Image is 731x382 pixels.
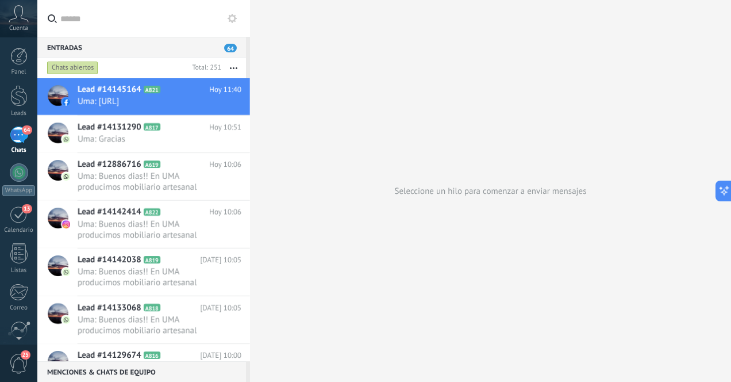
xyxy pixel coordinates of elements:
[78,121,141,133] span: Lead #14131290
[187,62,221,74] div: Total: 251
[62,135,70,143] img: com.amocrm.amocrmwa.svg
[221,58,246,78] button: Más
[2,68,36,76] div: Panel
[62,98,70,106] img: facebook-sm.svg
[62,220,70,228] img: instagram.svg
[144,161,160,168] span: A619
[78,254,141,266] span: Lead #14142038
[144,352,160,359] span: A816
[78,302,141,314] span: Lead #14133068
[2,304,36,312] div: Correo
[2,227,36,234] div: Calendario
[78,171,220,193] span: Uma: Buenos dias!! En UMA producimos mobiliario artesanal boutique fabricado en [GEOGRAPHIC_DATA]...
[144,123,160,131] span: A817
[47,61,98,75] div: Chats abiertos
[2,147,36,154] div: Chats
[2,267,36,274] div: Listas
[209,84,241,96] span: Hoy 11:40
[37,361,246,382] div: Menciones & Chats de equipo
[78,159,141,170] span: Lead #12886716
[21,350,30,360] span: 25
[224,44,237,52] span: 64
[37,201,250,248] a: Lead #14142414 A822 Hoy 10:06 Uma: Buenos dias!! En UMA producimos mobiliario artesanal boutique ...
[62,173,70,181] img: com.amocrm.amocrmwa.svg
[209,121,241,133] span: Hoy 10:51
[37,249,250,296] a: Lead #14142038 A819 [DATE] 10:05 Uma: Buenos dias!! En UMA producimos mobiliario artesanal boutiq...
[37,296,250,343] a: Lead #14133068 A818 [DATE] 10:05 Uma: Buenos dias!! En UMA producimos mobiliario artesanal boutiq...
[9,25,28,32] span: Cuenta
[78,207,141,218] span: Lead #14142414
[2,185,35,196] div: WhatsApp
[209,207,241,218] span: Hoy 10:06
[78,219,220,240] span: Uma: Buenos dias!! En UMA producimos mobiliario artesanal boutique fabricado en [GEOGRAPHIC_DATA]...
[37,116,250,152] a: Lead #14131290 A817 Hoy 10:51 Uma: Gracias
[78,350,141,361] span: Lead #14129674
[144,86,160,93] span: A821
[78,266,220,288] span: Uma: Buenos dias!! En UMA producimos mobiliario artesanal boutique fabricado en [GEOGRAPHIC_DATA]...
[2,110,36,117] div: Leads
[37,37,246,58] div: Entradas
[78,133,220,144] span: Uma: Gracias
[200,254,241,266] span: [DATE] 10:05
[37,153,250,200] a: Lead #12886716 A619 Hoy 10:06 Uma: Buenos dias!! En UMA producimos mobiliario artesanal boutique ...
[200,302,241,314] span: [DATE] 10:05
[200,350,241,361] span: [DATE] 10:00
[22,204,32,213] span: 13
[144,256,160,263] span: A819
[78,314,220,336] span: Uma: Buenos dias!! En UMA producimos mobiliario artesanal boutique fabricado en [GEOGRAPHIC_DATA]...
[22,125,32,135] span: 64
[62,268,70,276] img: com.amocrm.amocrmwa.svg
[78,96,220,107] span: Uma: [URL]
[209,159,241,170] span: Hoy 10:06
[37,78,250,115] a: Lead #14145164 A821 Hoy 11:40 Uma: [URL]
[144,208,160,216] span: A822
[144,304,160,311] span: A818
[78,84,141,96] span: Lead #14145164
[62,316,70,324] img: com.amocrm.amocrmwa.svg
